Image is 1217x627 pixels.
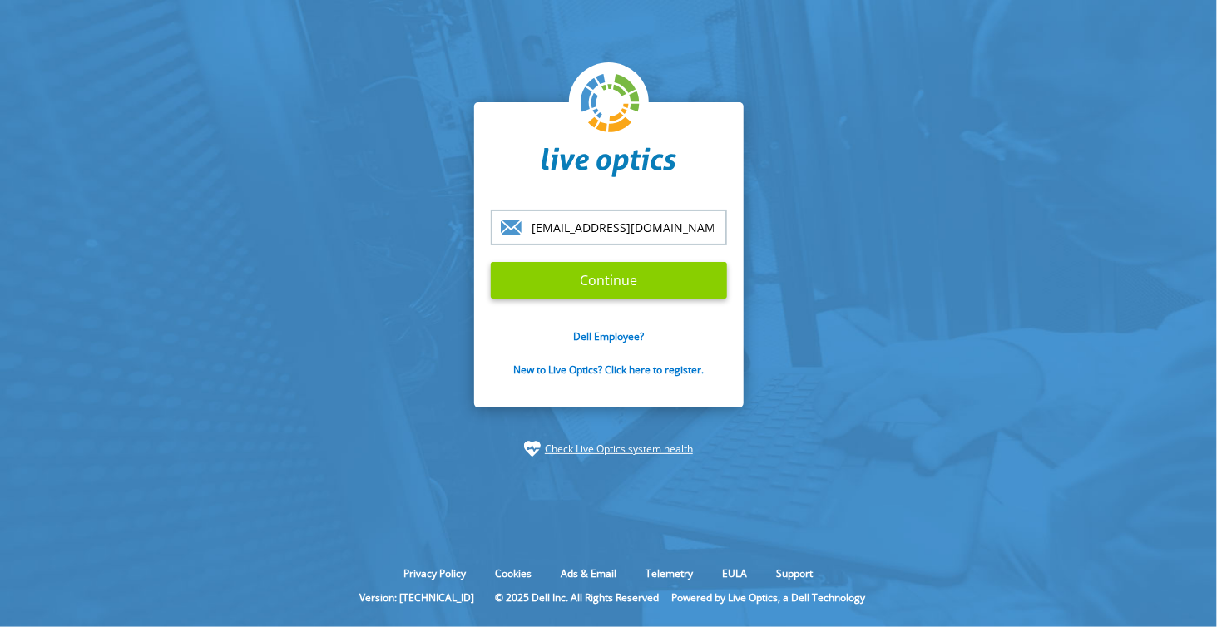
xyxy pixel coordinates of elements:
li: Powered by Live Optics, a Dell Technology [672,590,866,605]
a: Privacy Policy [392,566,479,580]
input: Continue [491,262,727,299]
a: Support [764,566,826,580]
a: New to Live Optics? Click here to register. [513,363,704,377]
a: Check Live Optics system health [545,441,693,457]
a: Telemetry [634,566,706,580]
img: liveoptics-word.svg [542,147,676,177]
li: © 2025 Dell Inc. All Rights Reserved [487,590,668,605]
img: status-check-icon.svg [524,441,541,457]
a: Dell Employee? [573,329,644,343]
input: email@address.com [491,210,727,245]
a: Ads & Email [549,566,630,580]
a: Cookies [483,566,545,580]
a: EULA [710,566,760,580]
li: Version: [TECHNICAL_ID] [352,590,483,605]
img: liveoptics-logo.svg [581,74,641,134]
